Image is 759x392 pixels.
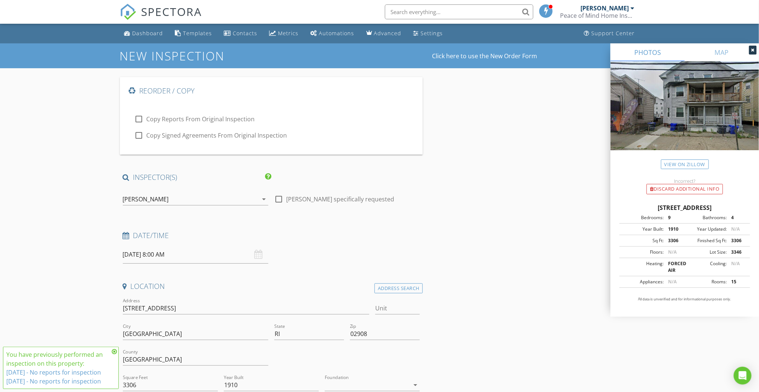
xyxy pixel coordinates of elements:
[363,27,405,40] a: Advanced
[727,214,748,221] div: 4
[619,297,750,302] p: All data is unverified and for informational purposes only.
[622,279,664,285] div: Appliances:
[259,195,268,204] i: arrow_drop_down
[120,4,136,20] img: The Best Home Inspection Software - Spectora
[685,226,727,233] div: Year Updated:
[647,184,723,194] div: Discard Additional info
[619,203,750,212] div: [STREET_ADDRESS]
[685,260,727,274] div: Cooling:
[581,4,629,12] div: [PERSON_NAME]
[123,196,169,202] div: [PERSON_NAME]
[129,86,195,96] h4: Reorder / Copy
[592,30,635,37] div: Support Center
[123,172,271,182] h4: INSPECTOR(S)
[664,214,685,221] div: 9
[374,30,402,37] div: Advanced
[727,279,748,285] div: 15
[374,283,423,293] div: Address Search
[611,61,759,168] img: streetview
[685,279,727,285] div: Rooms:
[685,249,727,256] div: Lot Size:
[266,27,302,40] a: Metrics
[664,237,685,244] div: 3306
[411,381,420,389] i: arrow_drop_down
[147,132,287,139] label: Copy Signed Agreements From Original Inspection
[421,30,443,37] div: Settings
[385,4,533,19] input: Search everything...
[308,27,357,40] a: Automations (Basic)
[147,115,255,123] label: Copy Reports From Original Inspection
[121,27,166,40] a: Dashboard
[123,246,268,264] input: Select date
[731,260,740,267] span: N/A
[727,249,748,256] div: 3346
[661,159,709,169] a: View on Zillow
[727,237,748,244] div: 3306
[668,249,677,255] span: N/A
[278,30,299,37] div: Metrics
[221,27,261,40] a: Contacts
[560,12,635,19] div: Peace of Mind Home Inspections
[664,226,685,233] div: 1910
[286,195,394,203] label: [PERSON_NAME] specifically requested
[611,43,685,61] a: PHOTOS
[432,53,537,59] a: Click here to use the New Order Form
[622,260,664,274] div: Heating:
[611,178,759,184] div: Incorrect?
[120,49,284,62] h1: New Inspection
[685,43,759,61] a: MAP
[6,368,101,376] a: [DATE] - No reports for inspection
[622,214,664,221] div: Bedrooms:
[123,281,420,291] h4: Location
[622,237,664,244] div: Sq Ft:
[6,377,101,385] a: [DATE] - No reports for inspection
[410,27,446,40] a: Settings
[6,350,109,386] div: You have previously performed an inspection on this property:
[141,4,202,19] span: SPECTORA
[622,226,664,233] div: Year Built:
[731,226,740,232] span: N/A
[734,367,752,385] div: Open Intercom Messenger
[581,27,638,40] a: Support Center
[319,30,354,37] div: Automations
[664,260,685,274] div: FORCED AIR
[123,231,420,240] h4: Date/Time
[183,30,212,37] div: Templates
[685,214,727,221] div: Bathrooms:
[668,279,677,285] span: N/A
[133,30,163,37] div: Dashboard
[120,10,202,26] a: SPECTORA
[622,249,664,256] div: Floors:
[685,237,727,244] div: Finished Sq Ft:
[172,27,215,40] a: Templates
[233,30,258,37] div: Contacts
